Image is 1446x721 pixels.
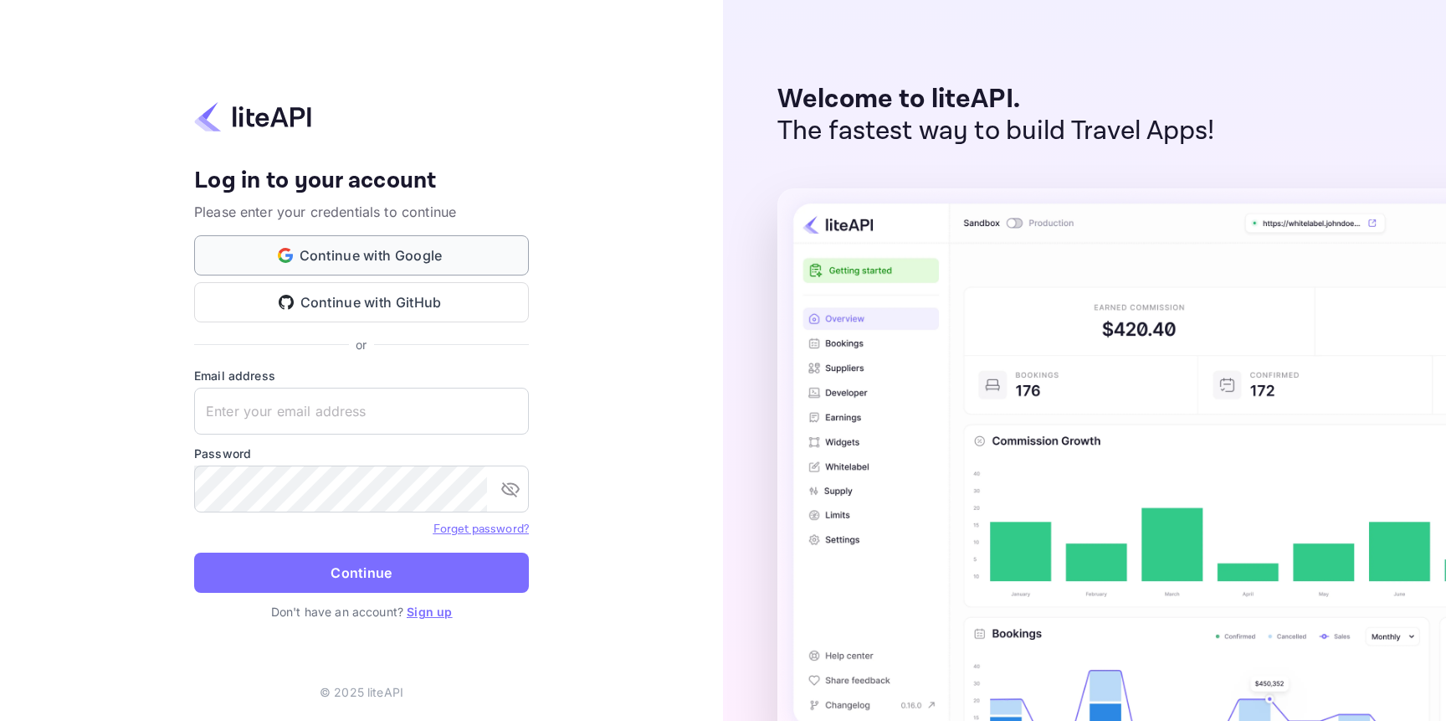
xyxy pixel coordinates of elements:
button: Continue [194,553,529,593]
h4: Log in to your account [194,167,529,196]
p: or [356,336,367,353]
a: Sign up [407,605,452,619]
input: Enter your email address [194,388,529,435]
a: Forget password? [433,520,529,538]
p: Welcome to liteAPI. [777,84,1215,116]
label: Email address [194,367,529,384]
p: Don't have an account? [194,603,529,621]
a: Forget password? [433,522,529,537]
p: © 2025 liteAPI [320,683,403,701]
button: Continue with Google [194,235,529,276]
p: Please enter your credentials to continue [194,202,529,222]
img: liteapi [194,100,311,133]
p: The fastest way to build Travel Apps! [777,116,1215,147]
label: Password [194,445,529,462]
button: Continue with GitHub [194,282,529,322]
button: toggle password visibility [494,472,527,506]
